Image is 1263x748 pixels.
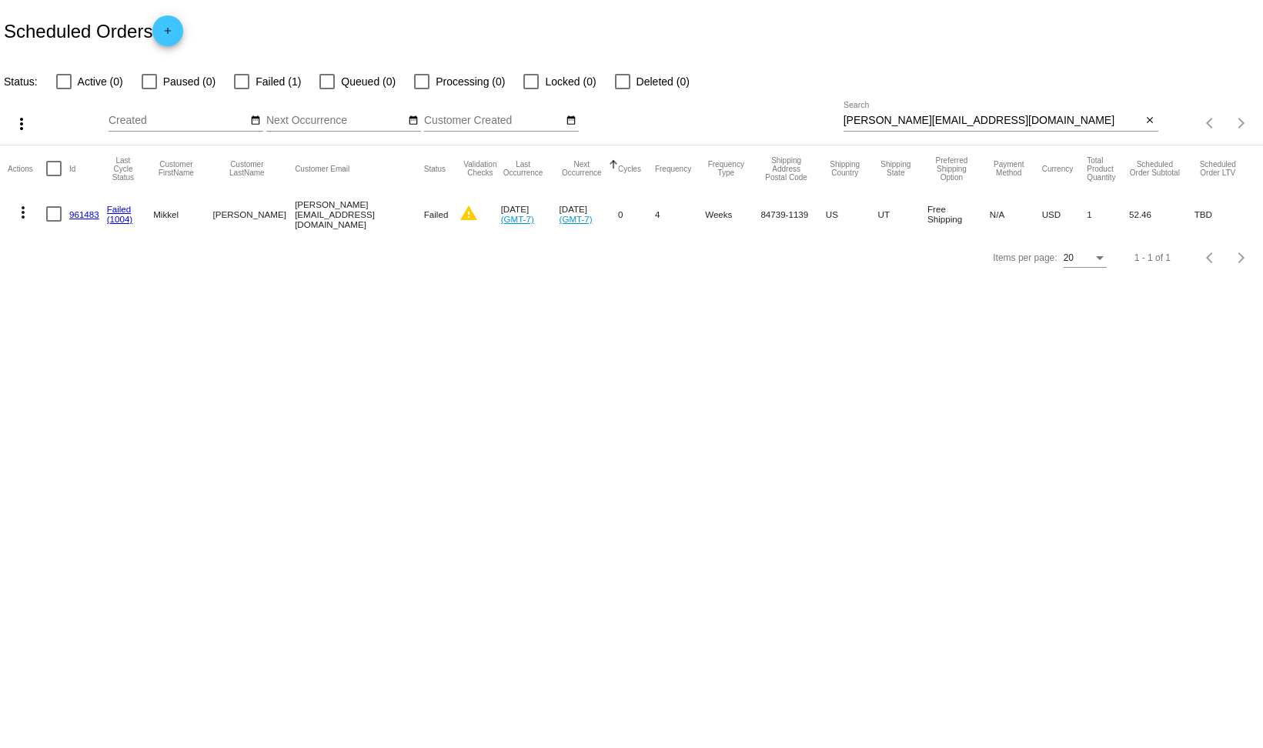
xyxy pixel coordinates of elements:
input: Customer Created [424,115,563,127]
h2: Scheduled Orders [4,15,183,46]
button: Change sorting for Frequency [655,164,691,173]
mat-cell: US [826,192,878,236]
a: (GMT-7) [501,214,534,224]
mat-icon: warning [459,204,478,222]
mat-header-cell: Total Product Quantity [1087,145,1129,192]
span: Paused (0) [163,72,216,91]
mat-cell: Free Shipping [927,192,990,236]
a: 961483 [69,209,99,219]
button: Change sorting for Cycles [618,164,641,173]
span: Failed [424,209,449,219]
mat-cell: TBD [1195,192,1255,236]
button: Previous page [1195,242,1226,273]
mat-cell: 1 [1087,192,1129,236]
mat-cell: 0 [618,192,655,236]
mat-icon: date_range [408,115,419,127]
mat-icon: more_vert [12,115,31,133]
mat-cell: [DATE] [501,192,560,236]
mat-icon: add [159,25,177,44]
mat-icon: date_range [566,115,576,127]
button: Change sorting for Id [69,164,75,173]
span: Queued (0) [341,72,396,91]
mat-cell: [PERSON_NAME][EMAIL_ADDRESS][DOMAIN_NAME] [295,192,424,236]
a: Failed [107,204,132,214]
button: Change sorting for CustomerLastName [213,160,282,177]
a: (1004) [107,214,133,224]
mat-cell: Mikkel [153,192,212,236]
button: Next page [1226,242,1257,273]
mat-icon: date_range [250,115,261,127]
button: Change sorting for LastProcessingCycleId [107,156,140,182]
span: Status: [4,75,38,88]
mat-cell: 84739-1139 [760,192,825,236]
mat-cell: 52.46 [1129,192,1195,236]
button: Change sorting for CustomerEmail [295,164,349,173]
span: Processing (0) [436,72,505,91]
button: Change sorting for Subtotal [1129,160,1181,177]
a: (GMT-7) [560,214,593,224]
div: 1 - 1 of 1 [1134,252,1171,263]
button: Change sorting for CurrencyIso [1042,164,1074,173]
mat-header-cell: Actions [8,145,46,192]
mat-cell: [PERSON_NAME] [213,192,296,236]
mat-header-cell: Validation Checks [459,145,501,192]
mat-cell: N/A [990,192,1042,236]
div: Items per page: [993,252,1057,263]
mat-cell: Weeks [705,192,760,236]
mat-cell: USD [1042,192,1088,236]
button: Change sorting for CustomerFirstName [153,160,199,177]
mat-cell: UT [878,192,927,236]
button: Change sorting for PreferredShippingOption [927,156,976,182]
button: Change sorting for Status [424,164,446,173]
button: Change sorting for ShippingCountry [826,160,864,177]
span: Failed (1) [256,72,301,91]
span: 20 [1064,252,1074,263]
mat-cell: 4 [655,192,705,236]
mat-cell: [DATE] [560,192,618,236]
input: Next Occurrence [266,115,405,127]
span: Locked (0) [545,72,596,91]
input: Search [844,115,1142,127]
span: Active (0) [78,72,123,91]
button: Previous page [1195,108,1226,139]
button: Change sorting for LastOccurrenceUtc [501,160,546,177]
button: Change sorting for ShippingPostcode [760,156,811,182]
mat-select: Items per page: [1064,253,1107,264]
button: Change sorting for LifetimeValue [1195,160,1241,177]
input: Created [109,115,247,127]
button: Change sorting for PaymentMethod.Type [990,160,1028,177]
button: Change sorting for FrequencyType [705,160,747,177]
button: Next page [1226,108,1257,139]
button: Change sorting for ShippingState [878,160,914,177]
mat-icon: more_vert [14,203,32,222]
button: Change sorting for NextOccurrenceUtc [560,160,604,177]
span: Deleted (0) [637,72,690,91]
button: Clear [1142,113,1158,129]
mat-icon: close [1144,115,1155,127]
